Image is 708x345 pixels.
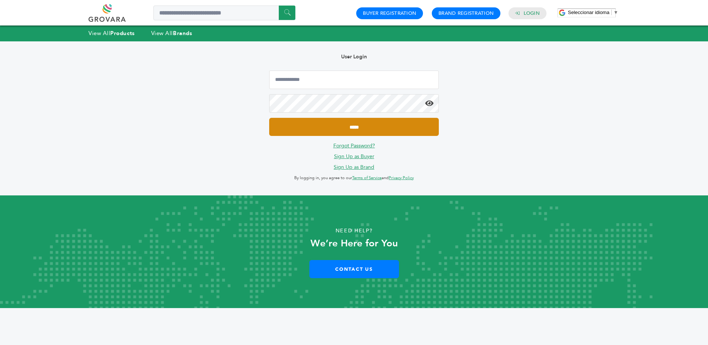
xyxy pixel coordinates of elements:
strong: Brands [173,30,192,37]
input: Search a product or brand... [153,6,295,20]
a: Sign Up as Buyer [334,153,374,160]
a: Login [524,10,540,17]
strong: We’re Here for You [310,237,398,250]
p: By logging in, you agree to our and [269,174,439,182]
a: Seleccionar idioma​ [568,10,618,15]
input: Email Address [269,71,439,89]
a: Privacy Policy [389,175,414,181]
p: Need Help? [35,225,673,236]
a: Terms of Service [352,175,382,181]
a: Contact Us [309,260,399,278]
b: User Login [341,53,367,60]
a: View AllBrands [151,30,192,37]
a: Brand Registration [438,10,494,17]
strong: Products [110,30,135,37]
a: Forgot Password? [333,142,375,149]
a: Sign Up as Brand [334,164,374,171]
a: Buyer Registration [363,10,416,17]
a: View AllProducts [88,30,135,37]
span: Seleccionar idioma [568,10,610,15]
span: ▼ [614,10,618,15]
input: Password [269,94,439,113]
